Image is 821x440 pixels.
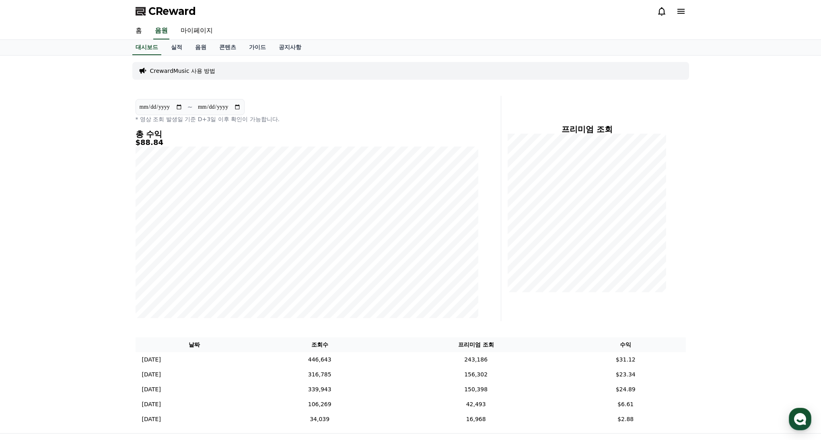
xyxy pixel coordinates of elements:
[386,382,566,397] td: 150,398
[566,412,686,427] td: $2.88
[142,385,161,394] p: [DATE]
[165,40,189,55] a: 실적
[189,40,213,55] a: 음원
[142,400,161,409] p: [DATE]
[253,367,386,382] td: 316,785
[566,397,686,412] td: $6.61
[142,370,161,379] p: [DATE]
[174,23,219,39] a: 마이페이지
[253,412,386,427] td: 34,039
[386,337,566,352] th: 프리미엄 조회
[142,355,161,364] p: [DATE]
[253,337,386,352] th: 조회수
[148,5,196,18] span: CReward
[213,40,243,55] a: 콘텐츠
[566,337,686,352] th: 수익
[136,130,478,138] h4: 총 수익
[150,67,216,75] a: CrewardMusic 사용 방법
[136,138,478,147] h5: $88.84
[243,40,272,55] a: 가이드
[132,40,161,55] a: 대시보드
[136,115,478,123] p: * 영상 조회 발생일 기준 D+3일 이후 확인이 가능합니다.
[272,40,308,55] a: 공지사항
[187,102,193,112] p: ~
[153,23,169,39] a: 음원
[386,397,566,412] td: 42,493
[253,352,386,367] td: 446,643
[142,415,161,423] p: [DATE]
[566,367,686,382] td: $23.34
[386,367,566,382] td: 156,302
[253,382,386,397] td: 339,943
[136,5,196,18] a: CReward
[386,412,566,427] td: 16,968
[508,125,667,134] h4: 프리미엄 조회
[136,337,253,352] th: 날짜
[129,23,148,39] a: 홈
[386,352,566,367] td: 243,186
[253,397,386,412] td: 106,269
[566,382,686,397] td: $24.89
[566,352,686,367] td: $31.12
